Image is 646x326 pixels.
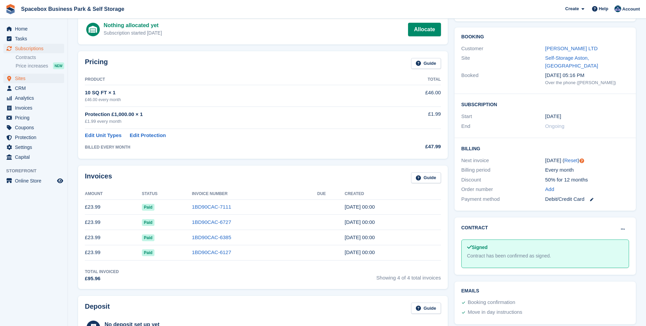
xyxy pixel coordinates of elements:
[461,176,545,184] div: Discount
[622,6,640,13] span: Account
[3,133,64,142] a: menu
[15,74,56,83] span: Sites
[85,111,384,118] div: Protection £1,000.00 × 1
[142,219,154,226] span: Paid
[579,158,585,164] div: Tooltip anchor
[15,176,56,186] span: Online Store
[15,44,56,53] span: Subscriptions
[545,123,565,129] span: Ongoing
[192,234,231,240] a: 1BD90CAC-6385
[15,142,56,152] span: Settings
[565,5,579,12] span: Create
[461,72,545,86] div: Booked
[3,123,64,132] a: menu
[3,152,64,162] a: menu
[104,21,162,30] div: Nothing allocated yet
[408,23,441,36] a: Allocate
[85,275,119,283] div: £95.96
[3,24,64,34] a: menu
[142,189,192,199] th: Status
[15,83,56,93] span: CRM
[85,132,122,139] a: Edit Unit Types
[461,45,545,53] div: Customer
[85,269,119,275] div: Total Invoiced
[467,244,623,251] div: Signed
[468,299,515,307] div: Booking confirmation
[461,101,629,108] h2: Subscription
[85,172,112,184] h2: Invoices
[192,189,317,199] th: Invoice Number
[85,230,142,245] td: £23.99
[614,5,621,12] img: Daud
[3,176,64,186] a: menu
[15,34,56,43] span: Tasks
[461,224,488,231] h2: Contract
[104,30,162,37] div: Subscription started [DATE]
[85,189,142,199] th: Amount
[142,234,154,241] span: Paid
[130,132,166,139] a: Edit Protection
[461,186,545,193] div: Order number
[192,204,231,210] a: 1BD90CAC-7111
[599,5,608,12] span: Help
[85,89,384,97] div: 10 SQ FT × 1
[468,308,522,317] div: Move in day instructions
[53,62,64,69] div: NEW
[85,58,108,69] h2: Pricing
[461,54,545,70] div: Site
[3,83,64,93] a: menu
[384,74,441,85] th: Total
[545,186,554,193] a: Add
[15,123,56,132] span: Coupons
[3,74,64,83] a: menu
[467,252,623,260] div: Contract has been confirmed as signed.
[545,55,598,69] a: Self-Storage Aston, [GEOGRAPHIC_DATA]
[18,3,127,15] a: Spacebox Business Park & Self Storage
[545,176,629,184] div: 50% for 12 months
[16,63,48,69] span: Price increases
[85,199,142,215] td: £23.99
[345,249,375,255] time: 2025-04-22 23:00:54 UTC
[461,166,545,174] div: Billing period
[85,303,110,314] h2: Deposit
[142,249,154,256] span: Paid
[5,4,16,14] img: stora-icon-8386f47178a22dfd0bd8f6a31ec36ba5ce8667c1dd55bd0f319d3a0aa187defe.svg
[142,204,154,211] span: Paid
[345,219,375,225] time: 2025-06-22 23:00:11 UTC
[376,269,441,283] span: Showing 4 of 4 total invoices
[85,74,384,85] th: Product
[545,195,629,203] div: Debit/Credit Card
[317,189,345,199] th: Due
[461,145,629,152] h2: Billing
[545,166,629,174] div: Every month
[56,177,64,185] a: Preview store
[6,168,68,174] span: Storefront
[384,107,441,129] td: £1.99
[3,44,64,53] a: menu
[85,215,142,230] td: £23.99
[461,157,545,165] div: Next invoice
[545,157,629,165] div: [DATE] ( )
[411,58,441,69] a: Guide
[15,113,56,122] span: Pricing
[85,97,384,103] div: £46.00 every month
[3,113,64,122] a: menu
[15,93,56,103] span: Analytics
[85,245,142,260] td: £23.99
[384,85,441,107] td: £46.00
[384,143,441,151] div: £47.99
[545,72,629,79] div: [DATE] 05:16 PM
[545,45,598,51] a: [PERSON_NAME] LTD
[3,142,64,152] a: menu
[345,189,441,199] th: Created
[3,103,64,113] a: menu
[545,113,561,120] time: 2025-04-22 23:00:00 UTC
[564,157,577,163] a: Reset
[461,113,545,120] div: Start
[461,34,629,40] h2: Booking
[545,79,629,86] div: Over the phone ([PERSON_NAME])
[461,288,629,294] h2: Emails
[461,195,545,203] div: Payment method
[15,152,56,162] span: Capital
[16,54,64,61] a: Contracts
